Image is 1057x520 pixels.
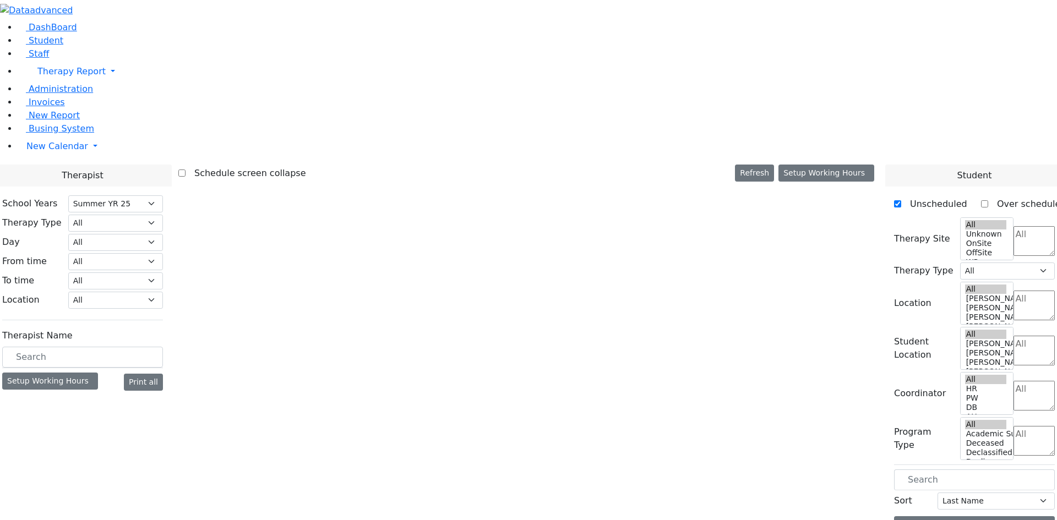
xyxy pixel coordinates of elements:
[18,84,93,94] a: Administration
[2,293,40,306] label: Location
[894,387,946,400] label: Coordinator
[18,48,49,59] a: Staff
[965,330,1007,339] option: All
[29,123,94,134] span: Busing System
[965,457,1007,467] option: Declines
[965,294,1007,303] option: [PERSON_NAME] 5
[894,297,931,310] label: Location
[2,373,98,390] div: Setup Working Hours
[965,420,1007,429] option: All
[37,66,106,76] span: Therapy Report
[29,110,80,121] span: New Report
[901,195,967,213] label: Unscheduled
[965,439,1007,448] option: Deceased
[1014,291,1055,320] textarea: Search
[894,335,954,362] label: Student Location
[965,384,1007,393] option: HR
[2,329,73,342] label: Therapist Name
[18,97,65,107] a: Invoices
[18,123,94,134] a: Busing System
[124,374,163,391] button: Print all
[2,255,47,268] label: From time
[965,358,1007,367] option: [PERSON_NAME] 3
[965,412,1007,422] option: AH
[965,303,1007,313] option: [PERSON_NAME] 4
[29,48,49,59] span: Staff
[735,165,774,182] button: Refresh
[2,216,62,229] label: Therapy Type
[62,169,103,182] span: Therapist
[1014,381,1055,410] textarea: Search
[965,322,1007,331] option: [PERSON_NAME] 2
[965,248,1007,258] option: OffSite
[2,347,163,368] input: Search
[894,469,1055,490] input: Search
[965,258,1007,267] option: WP
[29,35,63,46] span: Student
[2,236,20,249] label: Day
[1014,426,1055,456] textarea: Search
[29,97,65,107] span: Invoices
[18,22,77,32] a: DashBoard
[965,313,1007,322] option: [PERSON_NAME] 3
[1014,336,1055,365] textarea: Search
[186,165,306,182] label: Schedule screen collapse
[29,84,93,94] span: Administration
[894,494,912,507] label: Sort
[1014,226,1055,256] textarea: Search
[18,35,63,46] a: Student
[965,367,1007,376] option: [PERSON_NAME] 2
[2,197,57,210] label: School Years
[965,448,1007,457] option: Declassified
[29,22,77,32] span: DashBoard
[965,229,1007,239] option: Unknown
[965,239,1007,248] option: OnSite
[894,425,954,452] label: Program Type
[965,284,1007,294] option: All
[894,264,954,277] label: Therapy Type
[965,375,1007,384] option: All
[2,274,34,287] label: To time
[965,429,1007,439] option: Academic Support
[957,169,991,182] span: Student
[965,348,1007,358] option: [PERSON_NAME] 4
[965,393,1007,403] option: PW
[18,135,1057,157] a: New Calendar
[965,220,1007,229] option: All
[894,232,950,245] label: Therapy Site
[18,61,1057,83] a: Therapy Report
[965,339,1007,348] option: [PERSON_NAME] 5
[26,141,88,151] span: New Calendar
[965,403,1007,412] option: DB
[778,165,874,182] button: Setup Working Hours
[18,110,80,121] a: New Report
